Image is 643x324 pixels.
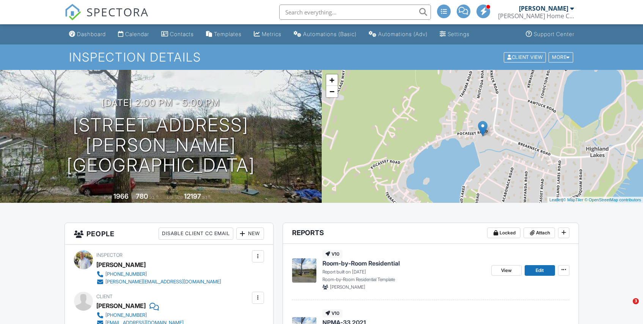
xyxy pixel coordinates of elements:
span: Inspector [96,252,123,258]
a: Client View [503,54,548,60]
div: [PERSON_NAME][EMAIL_ADDRESS][DOMAIN_NAME] [105,279,221,285]
div: [PHONE_NUMBER] [105,271,147,277]
span: sq.ft. [202,194,212,200]
div: 1966 [113,192,129,200]
input: Search everything... [279,5,431,20]
a: Leaflet [549,198,562,202]
div: Support Center [534,31,574,37]
div: New [236,228,264,240]
div: Automations (Basic) [303,31,357,37]
span: Client [96,294,113,299]
div: Contacts [170,31,194,37]
div: Templates [214,31,242,37]
span: SPECTORA [86,4,149,20]
div: More [549,52,573,62]
a: Automations (Basic) [291,27,360,41]
a: Contacts [158,27,197,41]
img: The Best Home Inspection Software - Spectora [64,4,81,21]
span: 3 [633,298,639,304]
a: Calendar [115,27,152,41]
div: Metrics [262,31,281,37]
h3: People [65,223,273,245]
div: 780 [136,192,148,200]
a: © OpenStreetMap contributors [585,198,641,202]
a: Automations (Advanced) [366,27,431,41]
a: [PHONE_NUMBER] [96,311,184,319]
span: sq. ft. [149,194,160,200]
a: Support Center [523,27,577,41]
a: SPECTORA [64,10,149,26]
a: © MapTiler [563,198,583,202]
a: Zoom out [326,86,338,97]
a: Zoom in [326,74,338,86]
a: Templates [203,27,245,41]
div: Client View [504,52,546,62]
div: [PHONE_NUMBER] [105,312,147,318]
a: Settings [437,27,473,41]
span: Lot Size [167,194,183,200]
div: Disable Client CC Email [159,228,233,240]
h3: [DATE] 2:00 pm - 5:00 pm [102,98,220,108]
h1: [STREET_ADDRESS] [PERSON_NAME][GEOGRAPHIC_DATA] [12,115,310,175]
div: 12197 [184,192,201,200]
div: [PERSON_NAME] [96,300,146,311]
div: [PERSON_NAME] [96,259,146,270]
div: [PERSON_NAME] [519,5,568,12]
a: [PHONE_NUMBER] [96,270,221,278]
h1: Inspection Details [69,51,574,64]
a: Metrics [251,27,285,41]
div: Automations (Adv) [378,31,428,37]
div: Dashboard [77,31,106,37]
div: | [547,197,643,203]
a: [PERSON_NAME][EMAIL_ADDRESS][DOMAIN_NAME] [96,278,221,286]
iframe: Intercom live chat [617,298,635,316]
div: Merson Home Consulting [498,12,574,20]
div: Settings [448,31,470,37]
a: Dashboard [66,27,109,41]
div: Calendar [125,31,149,37]
span: Built [104,194,112,200]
